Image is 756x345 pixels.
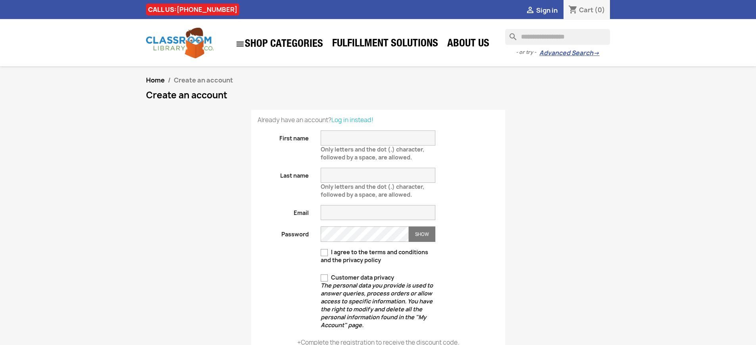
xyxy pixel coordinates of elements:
label: Customer data privacy [321,274,435,329]
a: Advanced Search→ [539,49,599,57]
a:  Sign in [525,6,558,15]
i: search [505,29,515,38]
button: Show [409,226,435,242]
a: Fulfillment Solutions [328,36,442,52]
a: About Us [443,36,493,52]
span: Create an account [174,76,233,84]
label: Password [252,226,315,238]
label: Last name [252,168,315,180]
a: Log in instead! [331,116,373,124]
a: SHOP CATEGORIES [231,35,327,53]
i:  [525,6,535,15]
span: Sign in [536,6,558,15]
em: The personal data you provide is used to answer queries, process orders or allow access to specif... [321,282,433,329]
label: First name [252,130,315,142]
label: I agree to the terms and conditions and the privacy policy [321,248,435,264]
span: Only letters and the dot (.) character, followed by a space, are allowed. [321,180,424,198]
h1: Create an account [146,90,610,100]
span: - or try - [516,48,539,56]
div: CALL US: [146,4,239,15]
label: Email [252,205,315,217]
span: Only letters and the dot (.) character, followed by a space, are allowed. [321,142,424,161]
a: Home [146,76,165,84]
p: Already have an account? [258,116,499,124]
span: Cart [579,6,593,14]
input: Search [505,29,610,45]
span: → [593,49,599,57]
i: shopping_cart [568,6,578,15]
span: (0) [594,6,605,14]
i:  [235,39,245,49]
img: Classroom Library Company [146,28,214,58]
a: [PHONE_NUMBER] [177,5,237,14]
input: Password input [321,226,409,242]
